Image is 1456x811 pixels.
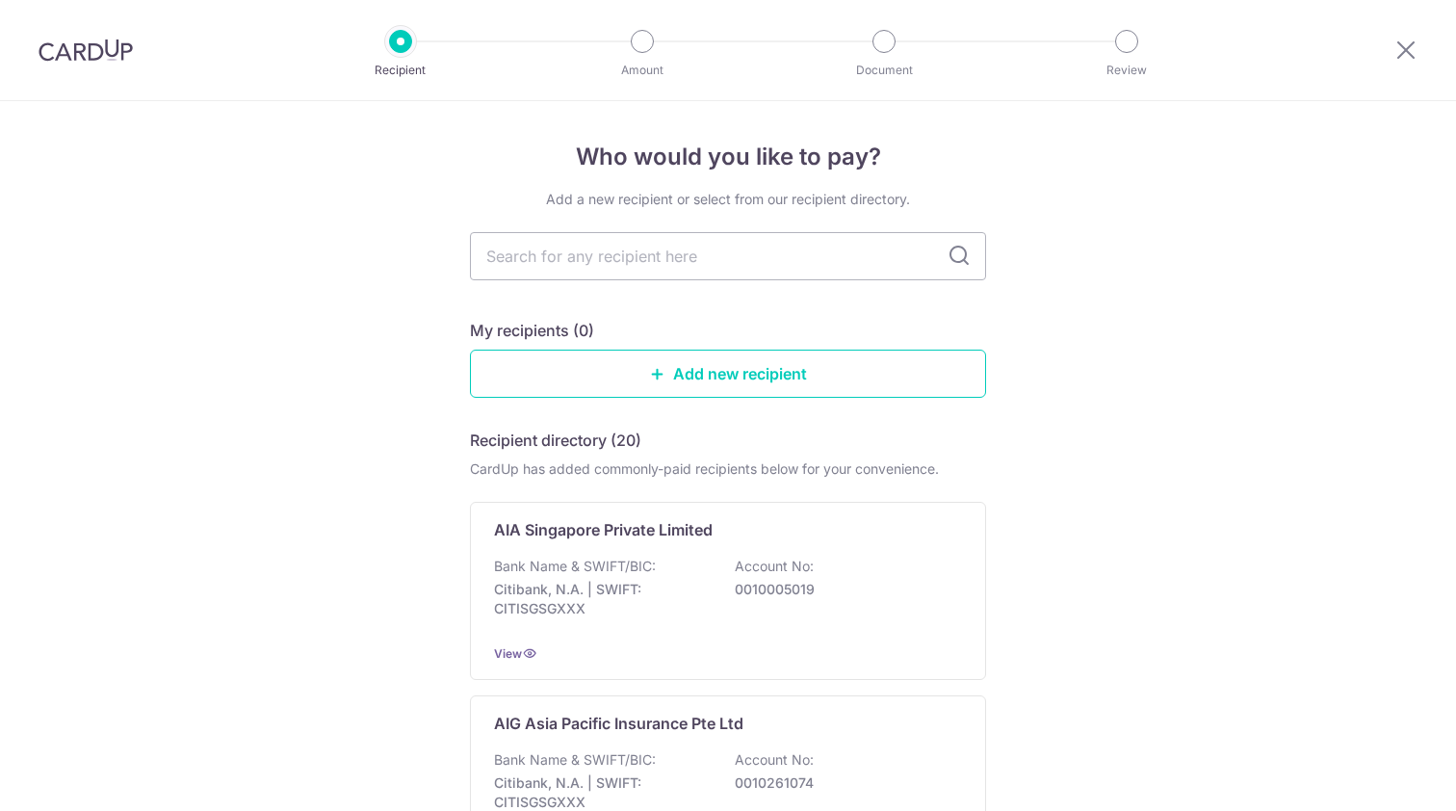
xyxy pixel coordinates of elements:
[470,429,641,452] h5: Recipient directory (20)
[494,712,743,735] p: AIG Asia Pacific Insurance Pte Ltd
[494,580,710,618] p: Citibank, N.A. | SWIFT: CITISGSGXXX
[39,39,133,62] img: CardUp
[735,580,950,599] p: 0010005019
[470,190,986,209] div: Add a new recipient or select from our recipient directory.
[735,557,814,576] p: Account No:
[470,459,986,479] div: CardUp has added commonly-paid recipients below for your convenience.
[494,646,522,661] a: View
[494,750,656,770] p: Bank Name & SWIFT/BIC:
[571,61,714,80] p: Amount
[735,750,814,770] p: Account No:
[470,350,986,398] a: Add new recipient
[1055,61,1198,80] p: Review
[494,557,656,576] p: Bank Name & SWIFT/BIC:
[470,319,594,342] h5: My recipients (0)
[494,518,713,541] p: AIA Singapore Private Limited
[813,61,955,80] p: Document
[470,140,986,174] h4: Who would you like to pay?
[329,61,472,80] p: Recipient
[470,232,986,280] input: Search for any recipient here
[735,773,950,793] p: 0010261074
